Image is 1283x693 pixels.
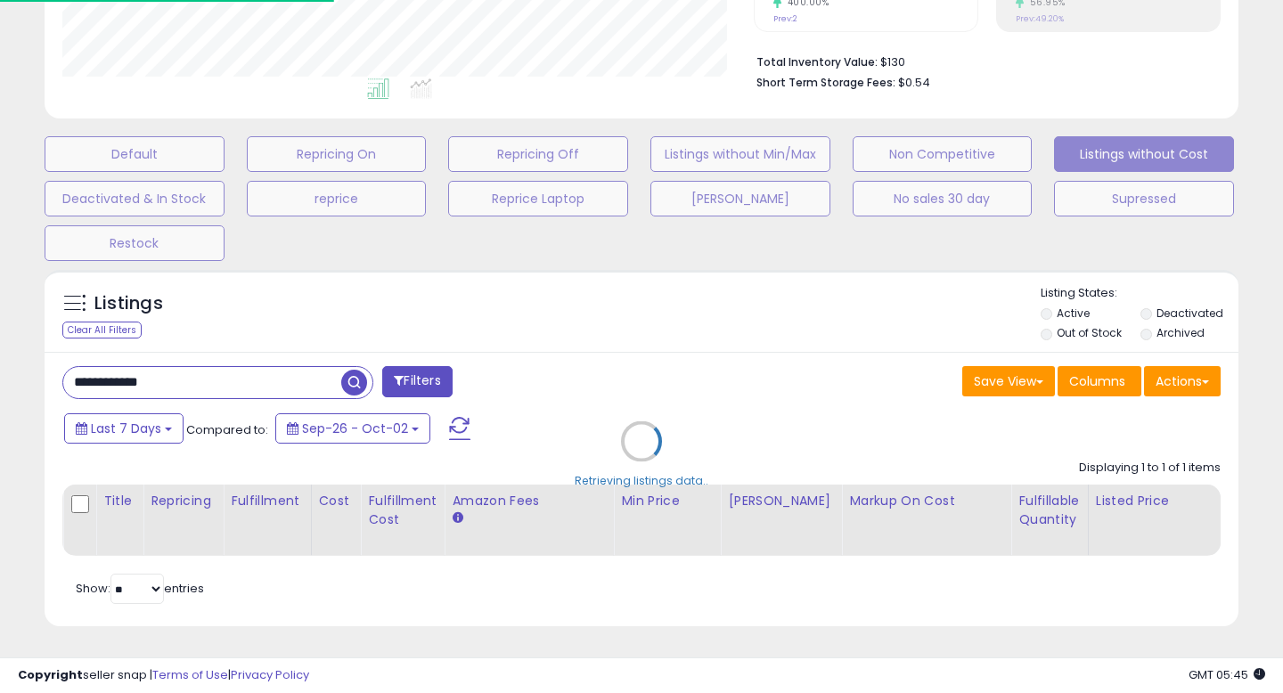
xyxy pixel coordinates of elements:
button: Supressed [1054,181,1234,216]
button: Listings without Min/Max [650,136,830,172]
span: 2025-10-10 05:45 GMT [1189,666,1265,683]
small: Prev: 2 [773,13,797,24]
small: Prev: 49.20% [1016,13,1064,24]
button: Deactivated & In Stock [45,181,225,216]
div: seller snap | | [18,667,309,684]
b: Short Term Storage Fees: [756,75,895,90]
button: reprice [247,181,427,216]
span: $0.54 [898,74,930,91]
button: Restock [45,225,225,261]
button: Default [45,136,225,172]
button: No sales 30 day [853,181,1033,216]
a: Terms of Use [152,666,228,683]
button: Listings without Cost [1054,136,1234,172]
div: Retrieving listings data.. [575,472,708,488]
li: $130 [756,50,1207,71]
button: Repricing On [247,136,427,172]
button: Repricing Off [448,136,628,172]
a: Privacy Policy [231,666,309,683]
button: Non Competitive [853,136,1033,172]
b: Total Inventory Value: [756,54,878,69]
button: [PERSON_NAME] [650,181,830,216]
strong: Copyright [18,666,83,683]
button: Reprice Laptop [448,181,628,216]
